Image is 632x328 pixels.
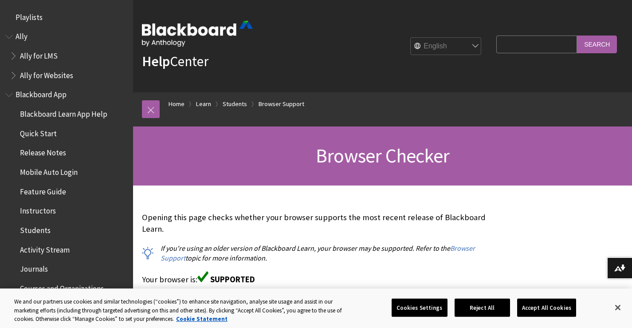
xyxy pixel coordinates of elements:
[20,223,51,235] span: Students
[517,298,576,317] button: Accept All Cookies
[169,99,184,110] a: Home
[20,184,66,196] span: Feature Guide
[5,10,128,25] nav: Book outline for Playlists
[210,274,255,285] span: SUPPORTED
[608,298,628,317] button: Close
[20,262,48,274] span: Journals
[20,126,57,138] span: Quick Start
[142,271,492,285] p: Your browser is:
[20,281,104,293] span: Courses and Organizations
[577,36,617,53] input: Search
[20,68,73,80] span: Ally for Websites
[20,48,58,60] span: Ally for LMS
[16,10,43,22] span: Playlists
[142,52,208,70] a: HelpCenter
[20,107,107,119] span: Blackboard Learn App Help
[14,297,348,324] div: We and our partners use cookies and similar technologies (“cookies”) to enhance site navigation, ...
[411,38,482,55] select: Site Language Selector
[316,143,449,168] span: Browser Checker
[176,315,228,323] a: More information about your privacy, opens in a new tab
[259,99,304,110] a: Browser Support
[20,242,70,254] span: Activity Stream
[455,298,510,317] button: Reject All
[20,165,78,177] span: Mobile Auto Login
[161,244,475,263] a: Browser Support
[20,204,56,216] span: Instructors
[16,87,67,99] span: Blackboard App
[223,99,247,110] a: Students
[197,271,208,282] img: Green supported icon
[142,52,170,70] strong: Help
[142,243,492,263] p: If you're using an older version of Blackboard Learn, your browser may be supported. Refer to the...
[16,29,27,41] span: Ally
[196,99,211,110] a: Learn
[5,29,128,83] nav: Book outline for Anthology Ally Help
[142,21,253,47] img: Blackboard by Anthology
[392,298,448,317] button: Cookies Settings
[20,146,66,158] span: Release Notes
[142,212,492,235] p: Opening this page checks whether your browser supports the most recent release of Blackboard Learn.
